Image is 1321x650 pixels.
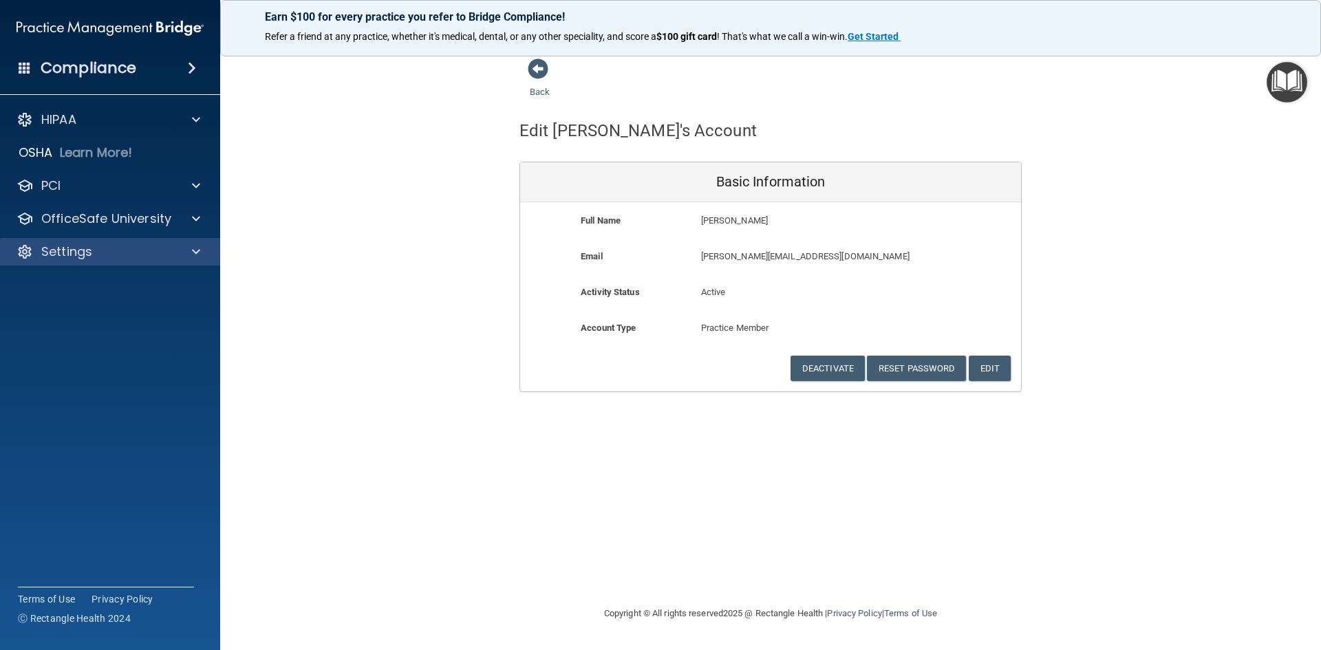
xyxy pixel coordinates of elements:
a: OfficeSafe University [17,210,200,227]
a: HIPAA [17,111,200,128]
a: Privacy Policy [92,592,153,606]
button: Open Resource Center [1267,62,1307,102]
p: OSHA [19,144,53,161]
a: Terms of Use [18,592,75,606]
p: Settings [41,243,92,260]
span: Ⓒ Rectangle Health 2024 [18,611,131,625]
p: [PERSON_NAME][EMAIL_ADDRESS][DOMAIN_NAME] [701,248,921,265]
h4: Compliance [41,58,136,78]
img: PMB logo [17,14,204,42]
p: OfficeSafe University [41,210,171,227]
b: Full Name [581,215,621,226]
a: Get Started [848,31,901,42]
p: Earn $100 for every practice you refer to Bridge Compliance! [265,10,1276,23]
a: Terms of Use [884,608,937,618]
strong: Get Started [848,31,899,42]
strong: $100 gift card [656,31,717,42]
button: Reset Password [867,356,966,381]
span: ! That's what we call a win-win. [717,31,848,42]
p: PCI [41,177,61,194]
button: Deactivate [791,356,865,381]
button: Edit [969,356,1011,381]
div: Copyright © All rights reserved 2025 @ Rectangle Health | | [519,592,1022,636]
p: Practice Member [701,320,841,336]
b: Activity Status [581,287,640,297]
a: PCI [17,177,200,194]
div: Basic Information [520,162,1021,202]
b: Email [581,251,603,261]
p: [PERSON_NAME] [701,213,921,229]
a: Privacy Policy [827,608,881,618]
p: Active [701,284,841,301]
p: HIPAA [41,111,76,128]
b: Account Type [581,323,636,333]
a: Settings [17,243,200,260]
h4: Edit [PERSON_NAME]'s Account [519,122,757,140]
span: Refer a friend at any practice, whether it's medical, dental, or any other speciality, and score a [265,31,656,42]
a: Back [530,70,550,97]
p: Learn More! [60,144,133,161]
